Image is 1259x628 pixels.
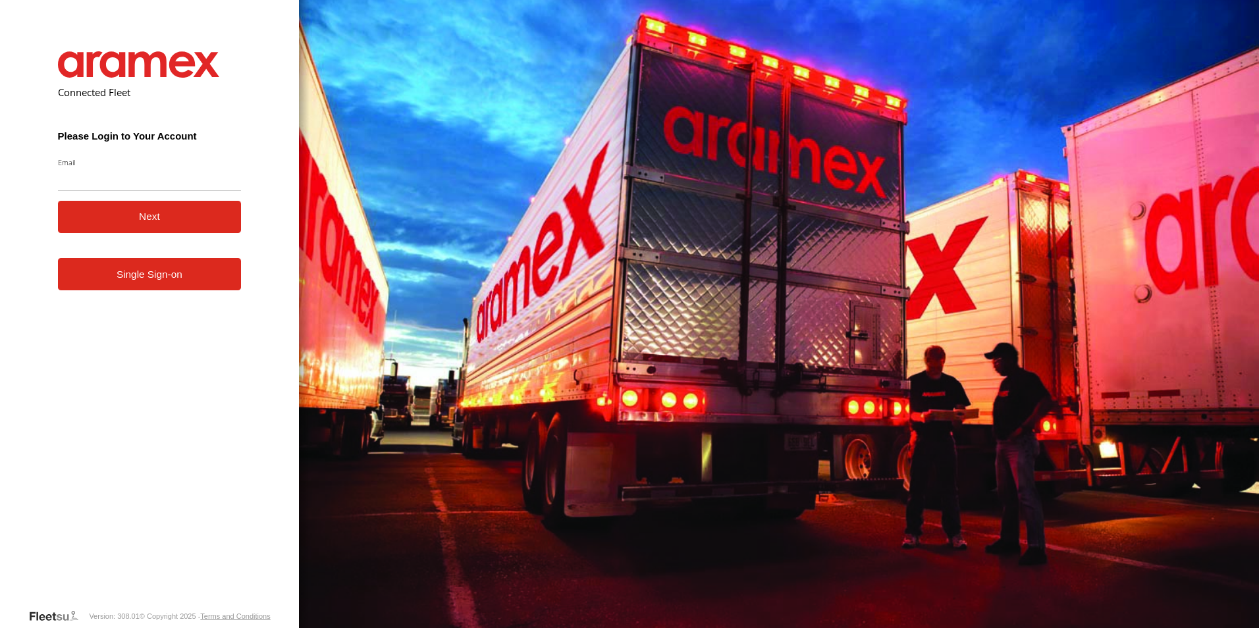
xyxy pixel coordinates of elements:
[58,201,242,233] button: Next
[58,51,220,78] img: Aramex
[89,612,139,620] div: Version: 308.01
[58,157,242,167] label: Email
[140,612,271,620] div: © Copyright 2025 -
[58,258,242,290] a: Single Sign-on
[28,610,89,623] a: Visit our Website
[58,86,242,99] h2: Connected Fleet
[58,130,242,142] h3: Please Login to Your Account
[200,612,270,620] a: Terms and Conditions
